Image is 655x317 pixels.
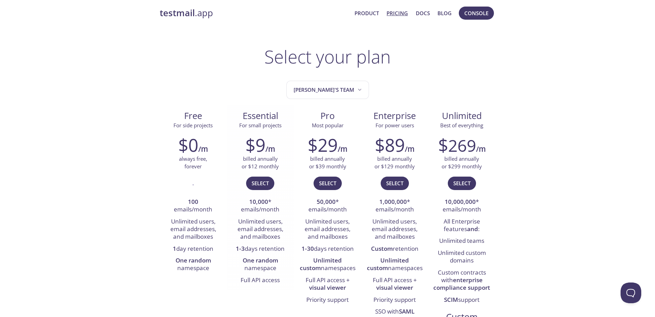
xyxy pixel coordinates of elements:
[232,110,288,122] span: Essential
[165,196,222,216] li: emails/month
[286,81,369,99] button: Karndeep's team
[476,143,486,155] h6: /m
[366,216,423,243] li: Unlimited users, email addresses, and mailboxes
[252,179,269,188] span: Select
[355,9,379,18] a: Product
[243,256,278,264] strong: One random
[338,143,347,155] h6: /m
[376,122,414,129] span: For power users
[448,134,476,157] span: 269
[379,198,407,206] strong: 1,000,000
[300,256,342,272] strong: Unlimited custom
[366,294,423,306] li: Priority support
[459,7,494,20] button: Console
[165,243,222,255] li: day retention
[265,143,275,155] h6: /m
[312,122,344,129] span: Most popular
[442,110,482,122] span: Unlimited
[299,196,356,216] li: * emails/month
[299,255,356,275] li: namespaces
[387,9,408,18] a: Pricing
[445,198,476,206] strong: 10,000,000
[437,9,452,18] a: Blog
[366,196,423,216] li: * emails/month
[165,216,222,243] li: Unlimited users, email addresses, and mailboxes
[242,155,279,170] p: billed annually or $12 monthly
[366,275,423,294] li: Full API access +
[374,155,415,170] p: billed annually or $129 monthly
[405,143,414,155] h6: /m
[371,245,393,252] strong: Custom
[198,143,208,155] h6: /m
[416,9,430,18] a: Docs
[249,198,268,206] strong: 10,000
[160,7,195,19] strong: testmail
[442,155,482,170] p: billed annually or $299 monthly
[299,216,356,243] li: Unlimited users, email addresses, and mailboxes
[433,247,490,267] li: Unlimited custom domains
[236,245,245,252] strong: 1-3
[381,177,409,190] button: Select
[165,255,222,275] li: namespace
[232,275,289,286] li: Full API access
[246,177,274,190] button: Select
[444,296,458,304] strong: SCIM
[188,198,198,206] strong: 100
[308,135,338,155] h2: $29
[179,155,207,170] p: always free, forever
[173,245,176,252] strong: 1
[299,294,356,306] li: Priority support
[366,255,423,275] li: namespaces
[366,243,423,255] li: retention
[367,256,409,272] strong: Unlimited custom
[433,196,490,216] li: * emails/month
[299,243,356,255] li: days retention
[621,283,641,303] iframe: Help Scout Beacon - Open
[302,245,314,252] strong: 1-30
[433,267,490,294] li: Custom contracts with
[464,9,488,18] span: Console
[453,179,471,188] span: Select
[467,225,478,233] strong: and
[178,135,198,155] h2: $0
[299,110,356,122] span: Pro
[433,294,490,306] li: support
[376,284,413,291] strong: visual viewer
[299,275,356,294] li: Full API access +
[176,256,211,264] strong: One random
[232,255,289,275] li: namespace
[367,110,423,122] span: Enterprise
[433,235,490,247] li: Unlimited teams
[314,177,342,190] button: Select
[232,243,289,255] li: days retention
[232,196,289,216] li: * emails/month
[160,7,349,19] a: testmail.app
[448,177,476,190] button: Select
[319,179,336,188] span: Select
[438,135,476,155] h2: $
[440,122,483,129] span: Best of everything
[264,46,391,67] h1: Select your plan
[245,135,265,155] h2: $9
[433,216,490,236] li: All Enterprise features :
[375,135,405,155] h2: $89
[317,198,336,206] strong: 50,000
[433,276,490,291] strong: enterprise compliance support
[232,216,289,243] li: Unlimited users, email addresses, and mailboxes
[165,110,221,122] span: Free
[386,179,403,188] span: Select
[294,85,363,95] span: [PERSON_NAME]'s team
[239,122,282,129] span: For small projects
[309,155,346,170] p: billed annually or $39 monthly
[173,122,213,129] span: For side projects
[309,284,346,291] strong: visual viewer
